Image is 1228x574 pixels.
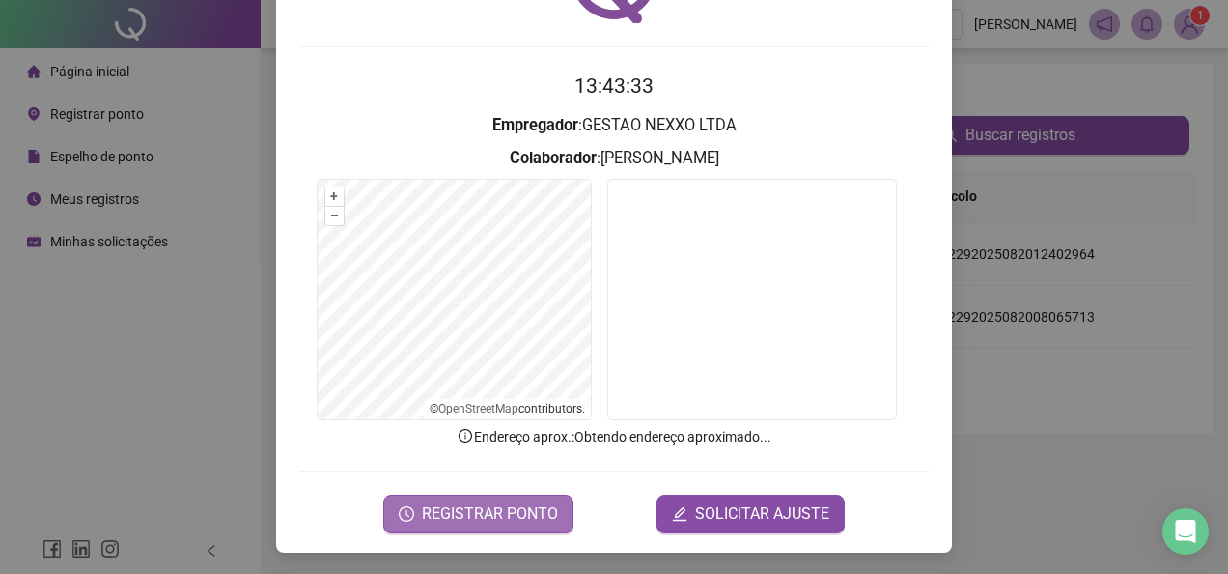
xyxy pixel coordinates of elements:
[510,149,597,167] strong: Colaborador
[299,146,929,171] h3: : [PERSON_NAME]
[672,506,687,522] span: edit
[438,402,518,416] a: OpenStreetMap
[422,502,558,526] span: REGISTRAR PONTO
[574,74,654,98] time: 13:43:33
[695,502,829,526] span: SOLICITAR AJUSTE
[656,495,845,533] button: editSOLICITAR AJUSTE
[430,402,585,416] li: © contributors.
[399,506,414,522] span: clock-circle
[383,495,573,533] button: REGISTRAR PONTO
[1162,508,1209,555] div: Open Intercom Messenger
[325,187,344,206] button: +
[325,207,344,225] button: –
[299,113,929,138] h3: : GESTAO NEXXO LTDA
[492,116,578,134] strong: Empregador
[299,426,929,447] p: Endereço aprox. : Obtendo endereço aproximado...
[457,427,474,445] span: info-circle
